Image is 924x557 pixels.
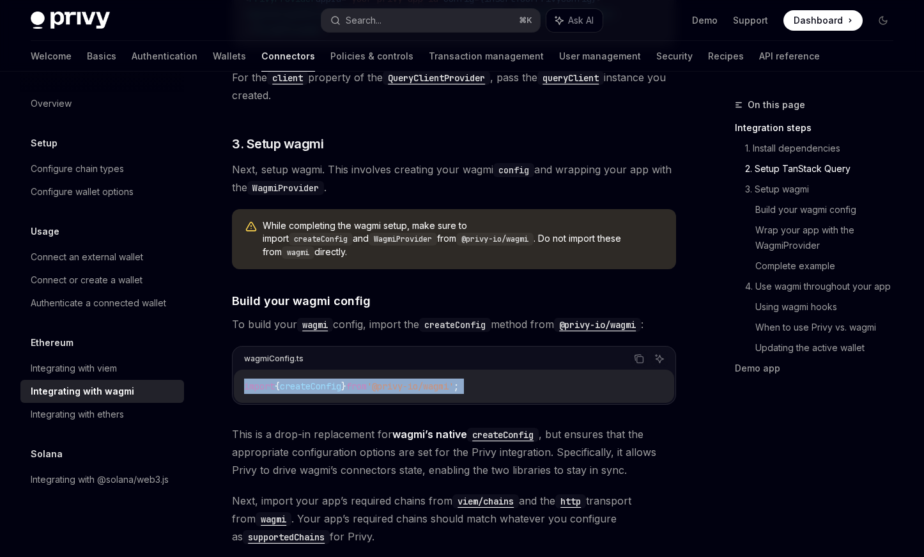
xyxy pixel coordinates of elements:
[748,97,805,113] span: On this page
[232,315,676,333] span: To build your config, import the method from :
[555,494,586,508] code: http
[559,41,641,72] a: User management
[31,272,142,288] div: Connect or create a wallet
[31,12,110,29] img: dark logo
[297,318,333,331] a: wagmi
[493,163,534,177] code: config
[282,246,314,259] code: wagmi
[383,71,490,84] a: QueryClientProvider
[330,41,413,72] a: Policies & controls
[20,292,184,315] a: Authenticate a connected wallet
[392,428,539,441] a: wagmi’s nativecreateConfig
[321,9,539,32] button: Search...⌘K
[745,179,904,200] a: 3. Setup wagmi
[244,350,304,367] div: wagmiConfig.ts
[537,71,604,85] code: queryClient
[232,292,371,310] span: Build your wagmi config
[367,380,454,392] span: '@privy-io/wagmi'
[31,384,134,399] div: Integrating with wagmi
[267,71,308,85] code: client
[456,233,534,246] code: @privy-io/wagmi
[20,269,184,292] a: Connect or create a wallet
[244,380,275,392] span: import
[289,233,353,246] code: createConfig
[243,530,330,544] code: supportedChains
[87,41,116,72] a: Basics
[454,380,459,392] span: ;
[708,41,744,72] a: Recipes
[31,224,59,239] h5: Usage
[232,161,676,196] span: Next, setup wagmi. This involves creating your wagmi and wrapping your app with the .
[247,181,324,195] code: WagmiProvider
[232,68,676,104] span: For the property of the , pass the instance you created.
[452,494,519,508] code: viem/chains
[755,338,904,358] a: Updating the active wallet
[656,41,693,72] a: Security
[20,403,184,426] a: Integrating with ethers
[31,407,124,422] div: Integrating with ethers
[20,157,184,180] a: Configure chain types
[267,71,308,84] a: client
[546,9,603,32] button: Ask AI
[568,14,594,27] span: Ask AI
[280,380,341,392] span: createConfig
[735,358,904,379] a: Demo app
[31,361,117,376] div: Integrating with viem
[132,41,197,72] a: Authentication
[256,512,291,526] code: wagmi
[651,350,668,367] button: Ask AI
[297,318,333,332] code: wagmi
[20,246,184,269] a: Connect an external wallet
[275,380,280,392] span: {
[452,494,519,507] a: viem/chains
[245,221,258,233] svg: Warning
[20,180,184,203] a: Configure wallet options
[261,41,315,72] a: Connectors
[31,41,72,72] a: Welcome
[745,159,904,179] a: 2. Setup TanStack Query
[467,428,539,442] code: createConfig
[341,380,346,392] span: }
[31,96,72,111] div: Overview
[755,256,904,276] a: Complete example
[31,295,166,311] div: Authenticate a connected wallet
[31,136,58,151] h5: Setup
[733,14,768,27] a: Support
[20,357,184,380] a: Integrating with viem
[20,92,184,115] a: Overview
[735,118,904,138] a: Integration steps
[631,350,647,367] button: Copy the contents from the code block
[519,15,532,26] span: ⌘ K
[263,219,663,259] span: While completing the wagmi setup, make sure to import and from . Do not import these from directly.
[346,380,367,392] span: from
[213,41,246,72] a: Wallets
[745,138,904,159] a: 1. Install dependencies
[555,494,586,507] a: http
[537,71,604,84] a: queryClient
[783,10,863,31] a: Dashboard
[419,318,491,332] code: createConfig
[256,512,291,525] a: wagmi
[794,14,843,27] span: Dashboard
[31,446,63,462] h5: Solana
[31,249,143,265] div: Connect an external wallet
[232,135,323,153] span: 3. Setup wagmi
[383,71,490,85] code: QueryClientProvider
[755,200,904,220] a: Build your wagmi config
[429,41,544,72] a: Transaction management
[755,317,904,338] a: When to use Privy vs. wagmi
[554,318,641,331] a: @privy-io/wagmi
[31,335,73,350] h5: Ethereum
[20,380,184,403] a: Integrating with wagmi
[346,13,381,28] div: Search...
[232,425,676,479] span: This is a drop-in replacement for , but ensures that the appropriate configuration options are se...
[31,472,169,487] div: Integrating with @solana/web3.js
[554,318,641,332] code: @privy-io/wagmi
[755,220,904,256] a: Wrap your app with the WagmiProvider
[20,468,184,491] a: Integrating with @solana/web3.js
[755,297,904,317] a: Using wagmi hooks
[745,276,904,297] a: 4. Use wagmi throughout your app
[31,161,124,177] div: Configure chain types
[232,492,676,545] span: Next, import your app’s required chains from and the transport from . Your app’s required chains ...
[873,10,893,31] button: Toggle dark mode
